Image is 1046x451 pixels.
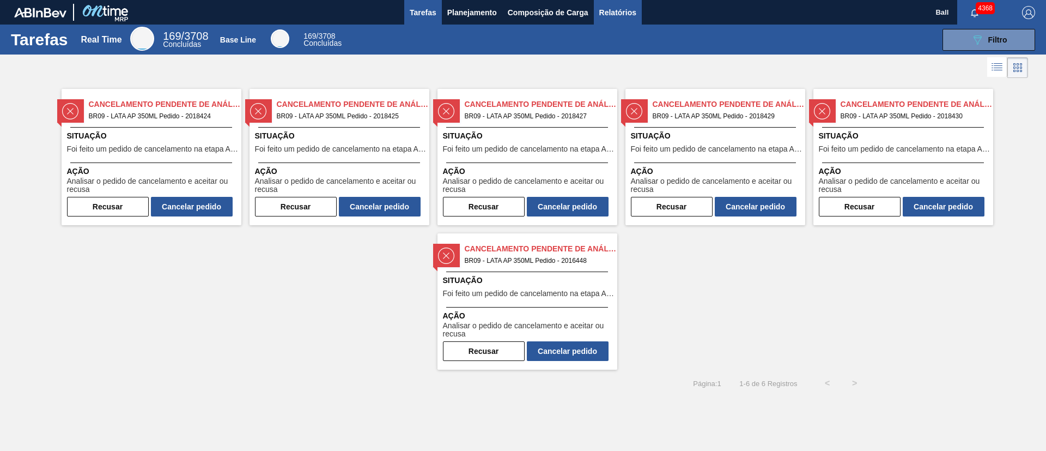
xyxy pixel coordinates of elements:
span: BR09 - LATA AP 350ML Pedido - 2018427 [465,110,609,122]
span: Foi feito um pedido de cancelamento na etapa Aguardando Faturamento [443,290,615,298]
span: Cancelamento Pendente de Análise [465,243,617,255]
span: / 3708 [303,32,335,40]
div: Completar tarefa: 29931648 [631,195,796,217]
div: Base Line [220,35,256,44]
span: Analisar o pedido de cancelamento e aceitar ou recusa [443,177,615,194]
span: BR09 - LATA AP 350ML Pedido - 2016448 [465,255,609,267]
span: Composição de Carga [508,6,588,19]
img: TNhmsLtSVTkK8tSr43FrP2fwEKptu5GPRR3wAAAABJRU5ErkJggg== [14,8,66,17]
span: Ação [631,166,802,177]
button: Recusar [819,197,901,217]
span: Analisar o pedido de cancelamento e aceitar ou recusa [819,177,990,194]
span: BR09 - LATA AP 350ML Pedido - 2018424 [89,110,233,122]
img: status [814,103,830,119]
button: Filtro [942,29,1035,51]
span: Planejamento [447,6,497,19]
span: Analisar o pedido de cancelamento e aceitar ou recusa [631,177,802,194]
div: Completar tarefa: 29931647 [443,195,609,217]
button: Notificações [957,5,992,20]
span: Ação [443,166,615,177]
span: Filtro [988,35,1007,44]
img: status [438,103,454,119]
span: Analisar o pedido de cancelamento e aceitar ou recusa [443,322,615,339]
span: Analisar o pedido de cancelamento e aceitar ou recusa [255,177,427,194]
button: Recusar [443,341,525,361]
div: Base Line [271,29,289,48]
img: status [438,248,454,264]
span: BR09 - LATA AP 350ML Pedido - 2018429 [653,110,796,122]
div: Completar tarefa: 29931649 [819,195,984,217]
img: status [626,103,642,119]
button: Cancelar pedido [151,197,233,217]
button: < [814,370,841,397]
span: Analisar o pedido de cancelamento e aceitar ou recusa [67,177,239,194]
div: Real Time [130,27,154,51]
button: > [841,370,868,397]
span: 1 - 6 de 6 Registros [738,380,798,388]
span: Concluídas [163,40,201,49]
div: Completar tarefa: 29931650 [443,339,609,361]
div: Visão em Cards [1007,57,1028,78]
span: Página : 1 [693,380,721,388]
span: Ação [67,166,239,177]
span: Situação [67,130,239,142]
div: Completar tarefa: 29931646 [255,195,421,217]
h1: Tarefas [11,33,68,46]
span: Ação [255,166,427,177]
div: Real Time [163,32,208,48]
span: Cancelamento Pendente de Análise [465,99,617,110]
img: Logout [1022,6,1035,19]
span: Ação [443,310,615,322]
button: Recusar [67,197,149,217]
span: Relatórios [599,6,636,19]
span: Foi feito um pedido de cancelamento na etapa Aguardando Faturamento [443,145,615,153]
div: Visão em Lista [987,57,1007,78]
span: BR09 - LATA AP 350ML Pedido - 2018425 [277,110,421,122]
button: Recusar [443,197,525,217]
span: Foi feito um pedido de cancelamento na etapa Aguardando Faturamento [255,145,427,153]
span: 169 [163,30,181,42]
div: Real Time [81,35,121,45]
button: Cancelar pedido [339,197,421,217]
button: Recusar [255,197,337,217]
img: status [62,103,78,119]
button: Cancelar pedido [527,341,609,361]
button: Recusar [631,197,713,217]
div: Completar tarefa: 29931600 [67,195,233,217]
span: Cancelamento Pendente de Análise [89,99,241,110]
span: Situação [443,275,615,286]
div: Base Line [303,33,342,47]
span: 169 [303,32,316,40]
span: Foi feito um pedido de cancelamento na etapa Aguardando Faturamento [631,145,802,153]
span: Ação [819,166,990,177]
span: Cancelamento Pendente de Análise [841,99,993,110]
button: Cancelar pedido [903,197,984,217]
span: Cancelamento Pendente de Análise [653,99,805,110]
img: status [250,103,266,119]
span: Foi feito um pedido de cancelamento na etapa Aguardando Faturamento [819,145,990,153]
span: Situação [255,130,427,142]
button: Cancelar pedido [527,197,609,217]
span: BR09 - LATA AP 350ML Pedido - 2018430 [841,110,984,122]
span: Concluídas [303,39,342,47]
span: Situação [443,130,615,142]
span: Cancelamento Pendente de Análise [277,99,429,110]
span: 4368 [976,2,995,14]
span: Foi feito um pedido de cancelamento na etapa Aguardando Faturamento [67,145,239,153]
span: / 3708 [163,30,208,42]
button: Cancelar pedido [715,197,796,217]
span: Situação [819,130,990,142]
span: Situação [631,130,802,142]
span: Tarefas [410,6,436,19]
